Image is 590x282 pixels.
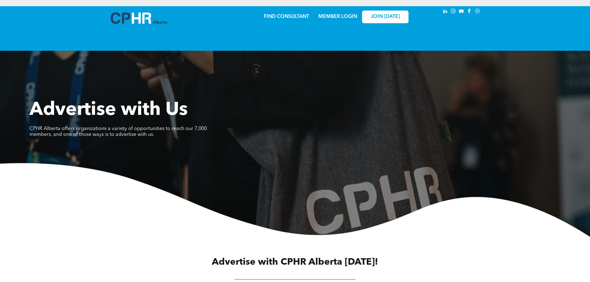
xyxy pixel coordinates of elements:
[29,101,188,119] span: Advertise with Us
[29,126,207,137] span: CPHR Alberta offers organizations a variety of opportunities to reach our 7,000 members, and one ...
[264,14,309,19] a: FIND CONSULTANT
[371,14,400,20] span: JOIN [DATE]
[362,11,409,23] a: JOIN [DATE]
[212,258,378,267] span: Advertise with CPHR Alberta [DATE]!
[318,14,357,19] a: MEMBER LOGIN
[442,8,449,16] a: linkedin
[450,8,457,16] a: instagram
[111,12,167,24] img: A blue and white logo for cp alberta
[474,8,481,16] a: Social network
[466,8,473,16] a: facebook
[458,8,465,16] a: youtube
